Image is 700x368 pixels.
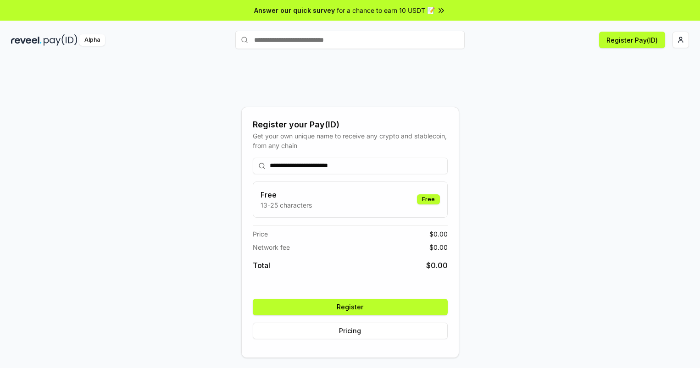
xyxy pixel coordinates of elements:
[79,34,105,46] div: Alpha
[44,34,78,46] img: pay_id
[429,229,448,239] span: $ 0.00
[429,242,448,252] span: $ 0.00
[253,118,448,131] div: Register your Pay(ID)
[261,200,312,210] p: 13-25 characters
[261,189,312,200] h3: Free
[599,32,665,48] button: Register Pay(ID)
[417,194,440,204] div: Free
[253,323,448,339] button: Pricing
[253,242,290,252] span: Network fee
[337,5,435,15] span: for a chance to earn 10 USDT 📝
[253,299,448,315] button: Register
[426,260,448,271] span: $ 0.00
[253,229,268,239] span: Price
[254,5,335,15] span: Answer our quick survey
[11,34,42,46] img: reveel_dark
[253,260,270,271] span: Total
[253,131,448,150] div: Get your own unique name to receive any crypto and stablecoin, from any chain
